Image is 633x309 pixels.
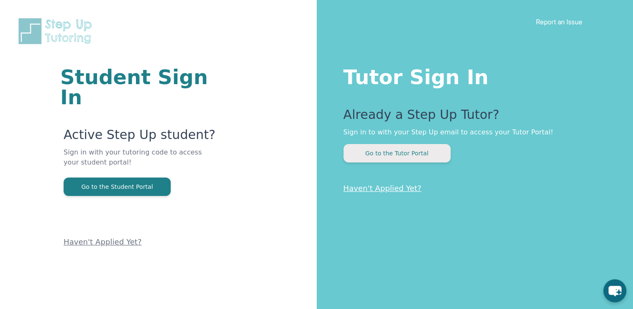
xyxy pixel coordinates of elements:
button: Go to the Student Portal [64,178,171,196]
p: Sign in to with your Step Up email to access your Tutor Portal! [343,127,600,137]
h1: Student Sign In [60,67,216,107]
a: Go to the Student Portal [64,183,171,191]
p: Active Step Up student? [64,127,216,147]
h1: Tutor Sign In [343,64,600,87]
p: Sign in with your tutoring code to access your student portal! [64,147,216,178]
button: chat-button [603,279,626,302]
p: Already a Step Up Tutor? [343,107,600,127]
button: Go to the Tutor Portal [343,144,451,162]
a: Go to the Tutor Portal [343,149,451,157]
a: Haven't Applied Yet? [64,237,142,246]
a: Report an Issue [536,18,582,26]
a: Haven't Applied Yet? [343,184,422,193]
img: Step Up Tutoring horizontal logo [17,17,97,46]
